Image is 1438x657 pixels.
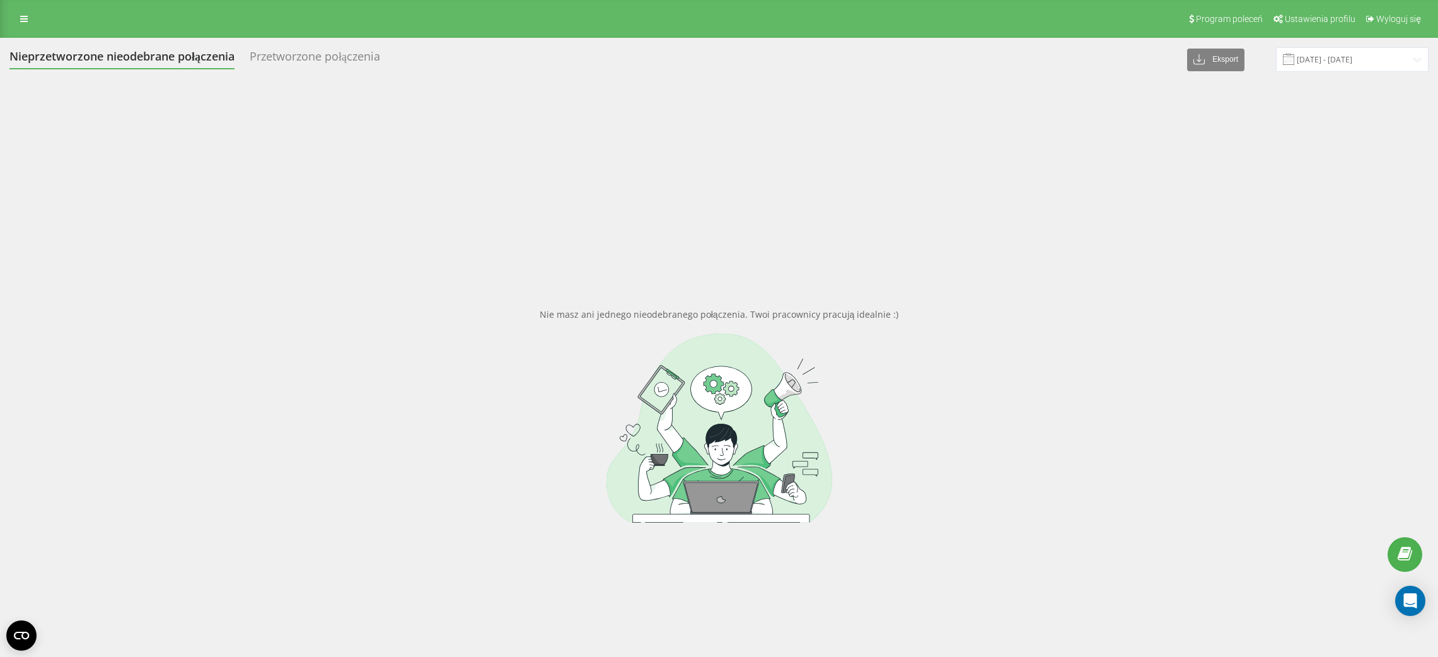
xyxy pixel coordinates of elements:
[1395,586,1425,616] div: Open Intercom Messenger
[1196,14,1263,24] span: Program poleceń
[6,620,37,651] button: Open CMP widget
[1376,14,1421,24] span: Wyloguj się
[1285,14,1355,24] span: Ustawienia profilu
[9,50,235,69] div: Nieprzetworzone nieodebrane połączenia
[250,50,380,69] div: Przetworzone połączenia
[1187,49,1244,71] button: Eksport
